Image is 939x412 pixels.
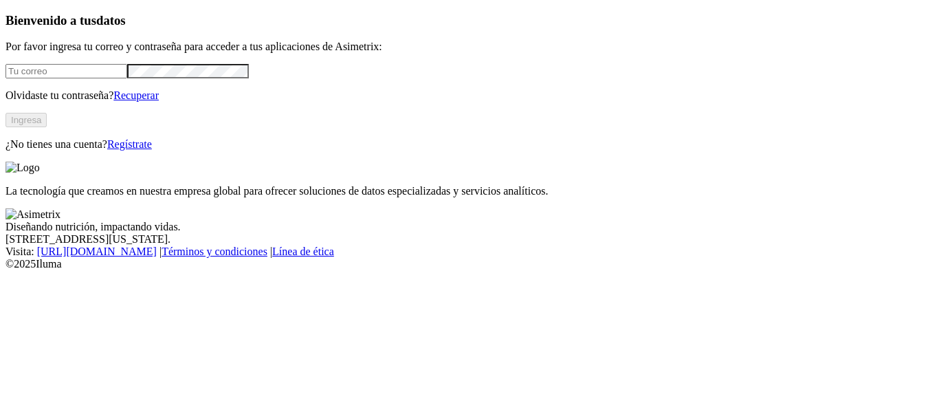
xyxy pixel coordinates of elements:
p: ¿No tienes una cuenta? [5,138,934,151]
div: © 2025 Iluma [5,258,934,270]
input: Tu correo [5,64,127,78]
p: Por favor ingresa tu correo y contraseña para acceder a tus aplicaciones de Asimetrix: [5,41,934,53]
div: Visita : | | [5,246,934,258]
div: [STREET_ADDRESS][US_STATE]. [5,233,934,246]
img: Logo [5,162,40,174]
p: Olvidaste tu contraseña? [5,89,934,102]
h3: Bienvenido a tus [5,13,934,28]
a: Regístrate [107,138,152,150]
div: Diseñando nutrición, impactando vidas. [5,221,934,233]
a: Línea de ética [272,246,334,257]
button: Ingresa [5,113,47,127]
a: [URL][DOMAIN_NAME] [37,246,157,257]
p: La tecnología que creamos en nuestra empresa global para ofrecer soluciones de datos especializad... [5,185,934,197]
img: Asimetrix [5,208,60,221]
a: Términos y condiciones [162,246,267,257]
span: datos [96,13,126,28]
a: Recuperar [113,89,159,101]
